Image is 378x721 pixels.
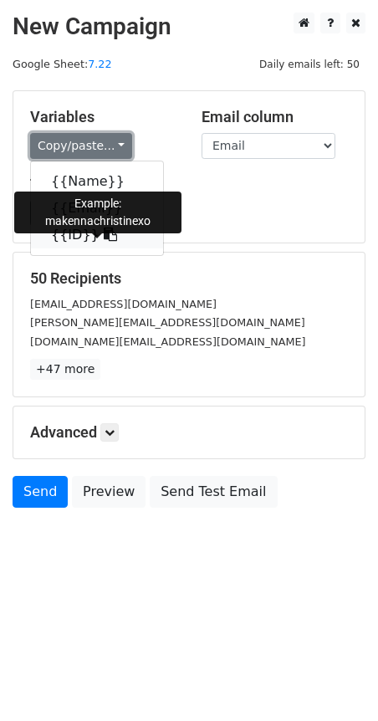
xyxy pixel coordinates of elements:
a: Copy/paste... [30,133,132,159]
div: 聊天小组件 [294,641,378,721]
a: Send Test Email [150,476,277,508]
a: 7.22 [88,58,111,70]
h5: 50 Recipients [30,269,348,288]
a: {{ID}} [31,222,163,248]
a: Send [13,476,68,508]
span: Daily emails left: 50 [253,55,365,74]
h2: New Campaign [13,13,365,41]
h5: Variables [30,108,176,126]
small: [DOMAIN_NAME][EMAIL_ADDRESS][DOMAIN_NAME] [30,335,305,348]
a: {{Name}} [31,168,163,195]
h5: Email column [202,108,348,126]
small: [EMAIL_ADDRESS][DOMAIN_NAME] [30,298,217,310]
h5: Advanced [30,423,348,442]
div: Example: makennachristinexo [14,192,181,233]
a: +47 more [30,359,100,380]
a: Daily emails left: 50 [253,58,365,70]
a: Preview [72,476,146,508]
small: Google Sheet: [13,58,112,70]
iframe: Chat Widget [294,641,378,721]
small: [PERSON_NAME][EMAIL_ADDRESS][DOMAIN_NAME] [30,316,305,329]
